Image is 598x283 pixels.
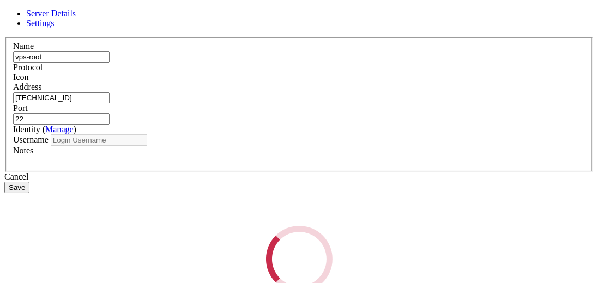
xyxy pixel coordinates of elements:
input: Host Name or IP [13,92,110,103]
label: Protocol [13,63,43,72]
label: Notes [13,146,33,155]
label: Name [13,41,34,51]
label: Username [13,135,49,144]
button: Save [4,182,29,193]
label: Icon [13,72,28,82]
input: Login Username [51,134,147,146]
a: Server Details [26,9,76,18]
div: Cancel [4,172,594,182]
input: Server Name [13,51,110,63]
label: Address [13,82,41,91]
label: Port [13,103,28,113]
span: ( ) [43,125,76,134]
label: Identity [13,125,76,134]
a: Settings [26,19,55,28]
input: Port Number [13,113,110,125]
a: Manage [45,125,74,134]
